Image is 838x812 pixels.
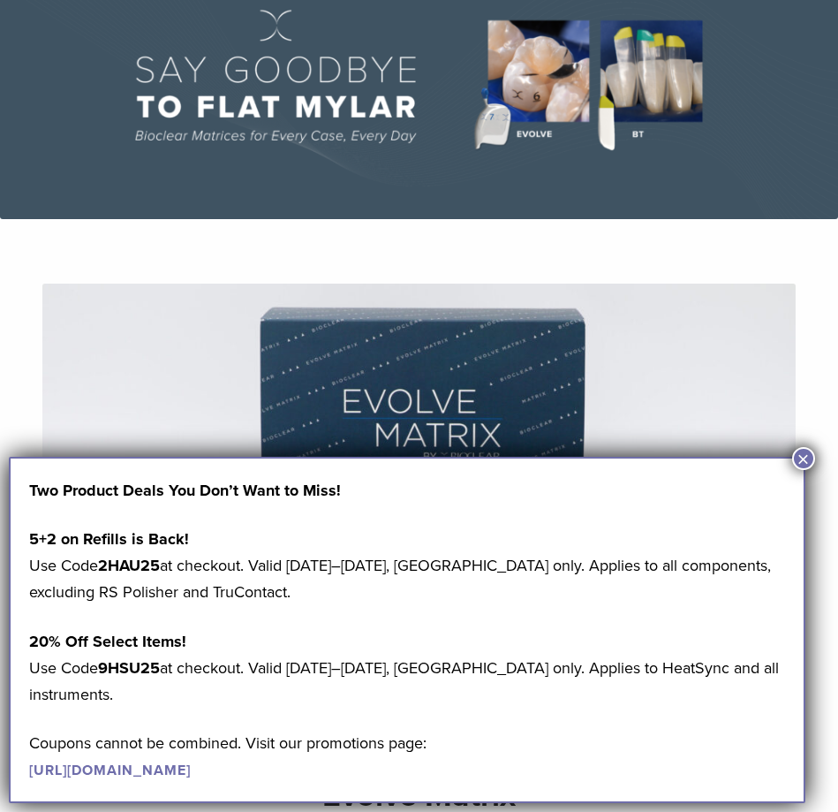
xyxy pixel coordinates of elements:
[98,658,160,678] strong: 9HSU25
[29,632,186,651] strong: 20% Off Select Items!
[29,730,785,783] p: Coupons cannot be combined. Visit our promotions page:
[792,447,815,470] button: Close
[29,481,341,500] strong: Two Product Deals You Don’t Want to Miss!
[98,556,160,575] strong: 2HAU25
[29,628,785,708] p: Use Code at checkout. Valid [DATE]–[DATE], [GEOGRAPHIC_DATA] only. Applies to HeatSync and all in...
[29,529,189,549] strong: 5+2 on Refills is Back!
[29,526,785,605] p: Use Code at checkout. Valid [DATE]–[DATE], [GEOGRAPHIC_DATA] only. Applies to all components, exc...
[42,284,796,775] img: Evolve Matrix
[29,762,191,779] a: [URL][DOMAIN_NAME]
